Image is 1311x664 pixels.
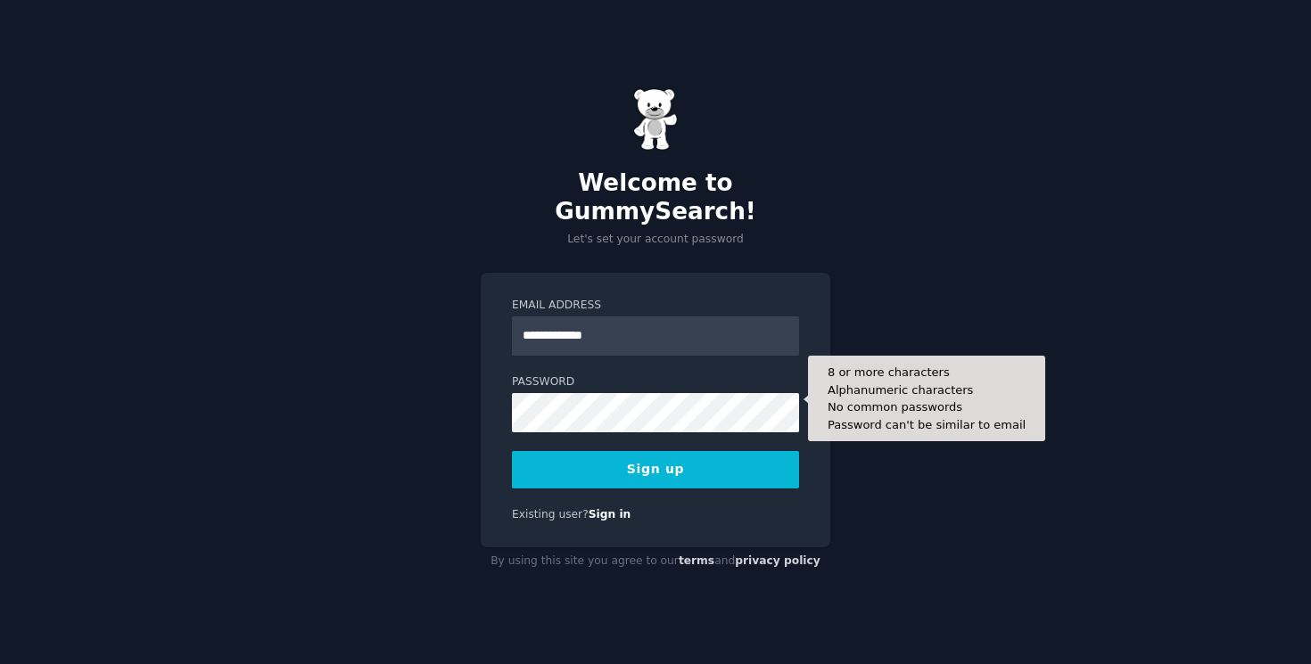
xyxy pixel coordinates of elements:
[735,554,820,567] a: privacy policy
[679,554,714,567] a: terms
[481,169,830,225] h2: Welcome to GummySearch!
[633,88,678,151] img: Gummy Bear
[512,298,799,314] label: Email Address
[512,508,589,521] span: Existing user?
[512,374,799,390] label: Password
[481,547,830,576] div: By using this site you agree to our and
[589,508,631,521] a: Sign in
[481,232,830,248] p: Let's set your account password
[512,451,799,488] button: Sign up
